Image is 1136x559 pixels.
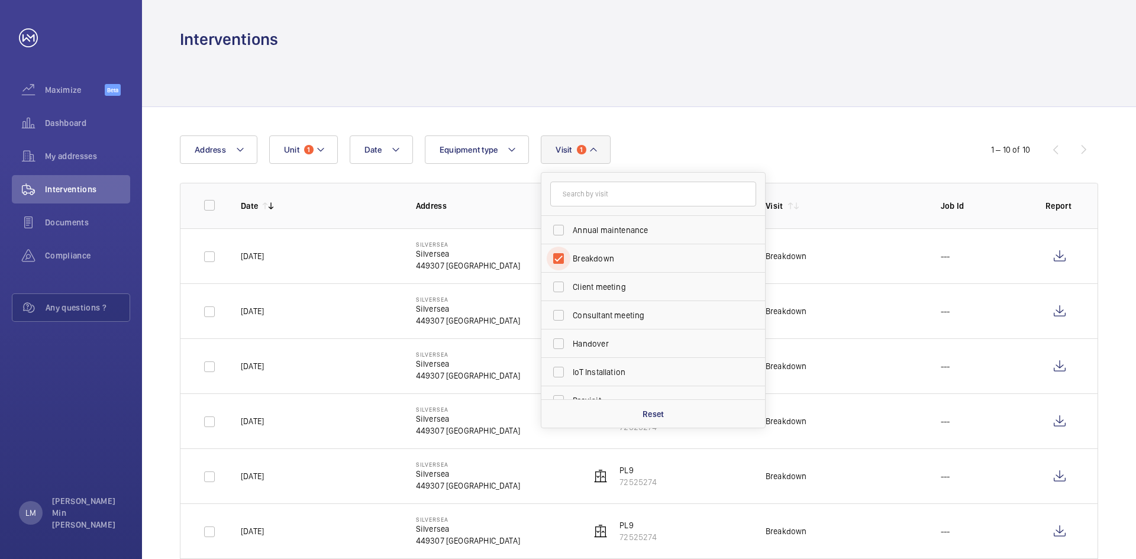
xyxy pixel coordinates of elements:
p: Silversea [416,358,520,370]
img: elevator.svg [593,524,608,538]
span: Address [195,145,226,154]
p: Silversea [416,468,520,480]
p: --- [941,415,950,427]
p: --- [941,360,950,372]
div: Breakdown [766,250,807,262]
p: 72525274 [619,531,656,543]
p: --- [941,305,950,317]
div: Breakdown [766,415,807,427]
span: Beta [105,84,121,96]
p: PL9 [619,464,656,476]
p: [PERSON_NAME] Min [PERSON_NAME] [52,495,123,531]
button: Visit1 [541,135,610,164]
p: Report [1045,200,1074,212]
span: Interventions [45,183,130,195]
p: Date [241,200,258,212]
p: [DATE] [241,250,264,262]
span: Visit [556,145,572,154]
p: 449307 [GEOGRAPHIC_DATA] [416,370,520,382]
p: 449307 [GEOGRAPHIC_DATA] [416,535,520,547]
p: [DATE] [241,525,264,537]
p: [DATE] [241,415,264,427]
h1: Interventions [180,28,278,50]
span: Previsit [573,395,735,406]
p: Reset [643,408,664,420]
span: Unit [284,145,299,154]
span: Client meeting [573,281,735,293]
p: Silversea [416,461,520,468]
button: Date [350,135,413,164]
span: Maximize [45,84,105,96]
p: Silversea [416,413,520,425]
p: 449307 [GEOGRAPHIC_DATA] [416,480,520,492]
div: 1 – 10 of 10 [991,144,1030,156]
p: Silversea [416,523,520,535]
input: Search by visit [550,182,756,206]
span: Documents [45,217,130,228]
span: 1 [304,145,314,154]
div: Breakdown [766,470,807,482]
p: Silversea [416,303,520,315]
p: Silversea [416,516,520,523]
p: [DATE] [241,360,264,372]
p: 449307 [GEOGRAPHIC_DATA] [416,425,520,437]
span: 1 [577,145,586,154]
p: 449307 [GEOGRAPHIC_DATA] [416,260,520,272]
span: Breakdown [573,253,735,264]
span: My addresses [45,150,130,162]
p: PL9 [619,519,656,531]
p: Silversea [416,351,520,358]
p: Silversea [416,241,520,248]
button: Address [180,135,257,164]
p: [DATE] [241,305,264,317]
span: Consultant meeting [573,309,735,321]
p: 449307 [GEOGRAPHIC_DATA] [416,315,520,327]
p: Silversea [416,248,520,260]
p: [DATE] [241,470,264,482]
p: --- [941,470,950,482]
span: Date [364,145,382,154]
p: Silversea [416,406,520,413]
p: 72525274 [619,476,656,488]
p: Visit [766,200,783,212]
span: Dashboard [45,117,130,129]
span: IoT Installation [573,366,735,378]
div: Breakdown [766,360,807,372]
span: Any questions ? [46,302,130,314]
button: Equipment type [425,135,530,164]
span: Handover [573,338,735,350]
img: elevator.svg [593,469,608,483]
span: Annual maintenance [573,224,735,236]
span: Equipment type [440,145,498,154]
div: Breakdown [766,305,807,317]
p: LM [25,507,36,519]
p: Job Id [941,200,1027,212]
div: Breakdown [766,525,807,537]
p: Address [416,200,572,212]
button: Unit1 [269,135,338,164]
span: Compliance [45,250,130,261]
p: Silversea [416,296,520,303]
p: --- [941,250,950,262]
p: --- [941,525,950,537]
